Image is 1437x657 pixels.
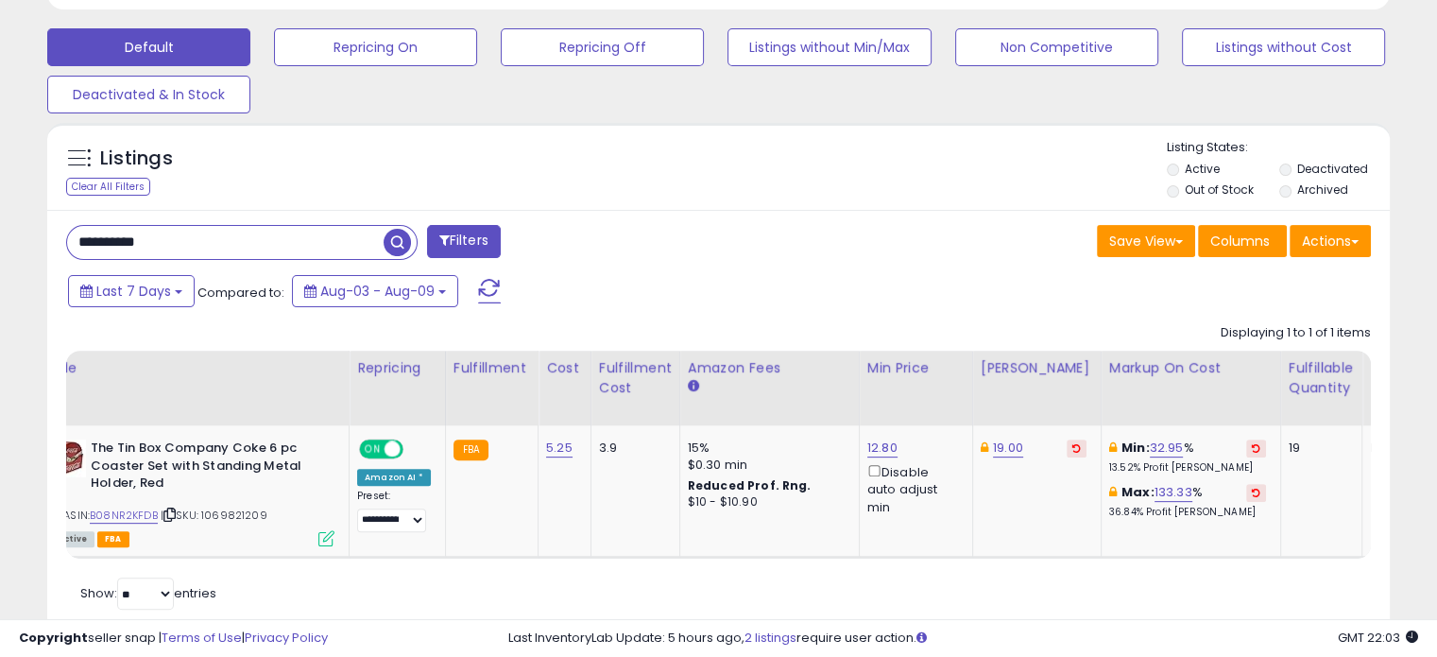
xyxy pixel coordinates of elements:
div: $10 - $10.90 [688,494,845,510]
div: Last InventoryLab Update: 5 hours ago, require user action. [508,630,1418,648]
i: Revert to store-level Max Markup [1252,488,1260,497]
div: Fulfillment [453,358,530,378]
a: 5.25 [546,439,573,458]
span: Aug-03 - Aug-09 [320,282,435,301]
button: Actions [1290,225,1371,257]
img: 41ejErziz6L._SL40_.jpg [51,440,86,477]
a: B08NR2KFDB [90,508,158,524]
button: Listings without Cost [1182,28,1385,66]
span: ON [361,441,385,458]
div: Preset: [357,490,431,532]
i: Revert to store-level Min Markup [1252,443,1260,453]
button: Filters [427,225,501,258]
div: Fulfillment Cost [599,358,672,398]
span: Compared to: [197,284,284,302]
div: Min Price [867,358,965,378]
div: Markup on Cost [1109,358,1273,378]
div: Amazon Fees [688,358,851,378]
a: Privacy Policy [245,629,328,647]
div: Title [46,358,341,378]
a: 2 listings [744,629,796,647]
div: 19 [1289,440,1347,457]
button: Default [47,28,250,66]
div: $0.30 min [688,457,845,474]
i: This overrides the store level Dynamic Max Price for this listing [981,441,988,454]
i: This overrides the store level min markup for this listing [1109,441,1117,454]
div: Repricing [357,358,437,378]
button: Last 7 Days [68,275,195,307]
h5: Listings [100,146,173,172]
b: The Tin Box Company Coke 6 pc Coaster Set with Standing Metal Holder, Red [91,440,320,497]
div: Disable auto adjust min [867,461,958,516]
span: FBA [97,531,129,547]
b: Max: [1121,483,1155,501]
label: Active [1185,161,1220,177]
div: [PERSON_NAME] [981,358,1093,378]
button: Repricing On [274,28,477,66]
div: 3.9 [599,440,665,457]
button: Repricing Off [501,28,704,66]
span: OFF [401,441,431,458]
div: Amazon AI * [357,469,431,486]
label: Deactivated [1296,161,1367,177]
span: Show: entries [80,584,216,602]
div: Fulfillable Quantity [1289,358,1354,398]
label: Out of Stock [1185,182,1254,198]
p: 36.84% Profit [PERSON_NAME] [1109,506,1266,519]
small: FBA [453,440,488,460]
div: Displaying 1 to 1 of 1 items [1221,324,1371,342]
a: 12.80 [867,439,898,458]
button: Aug-03 - Aug-09 [292,275,458,307]
a: 19.00 [993,439,1023,458]
small: Amazon Fees. [688,378,699,395]
button: Deactivated & In Stock [47,76,250,113]
span: Last 7 Days [96,282,171,301]
button: Non Competitive [955,28,1158,66]
b: Reduced Prof. Rng. [688,477,812,493]
strong: Copyright [19,629,88,647]
div: 15% [688,440,845,457]
button: Save View [1097,225,1195,257]
a: 32.95 [1150,439,1184,458]
i: Revert to store-level Dynamic Max Price [1072,443,1081,453]
div: seller snap | | [19,630,328,648]
a: 133.33 [1155,483,1192,502]
div: Clear All Filters [66,178,150,196]
div: % [1109,440,1266,475]
button: Columns [1198,225,1287,257]
span: 2025-08-17 22:03 GMT [1338,629,1418,647]
i: This overrides the store level max markup for this listing [1109,486,1117,498]
th: The percentage added to the cost of goods (COGS) that forms the calculator for Min & Max prices. [1101,351,1280,425]
span: | SKU: 1069821209 [161,508,267,523]
a: Terms of Use [162,629,242,647]
label: Archived [1296,182,1347,198]
span: All listings currently available for purchase on Amazon [51,531,94,547]
div: Cost [546,358,583,378]
b: Min: [1121,439,1150,457]
p: Listing States: [1167,139,1390,157]
button: Listings without Min/Max [727,28,931,66]
span: Columns [1210,232,1270,251]
p: 13.52% Profit [PERSON_NAME] [1109,461,1266,475]
div: % [1109,484,1266,519]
